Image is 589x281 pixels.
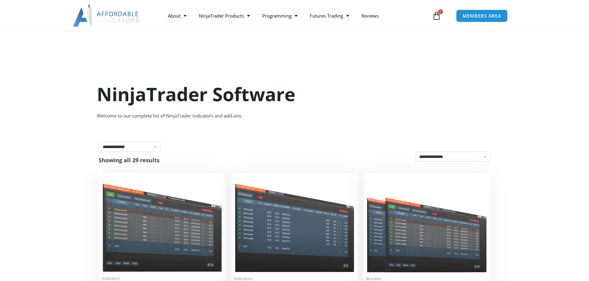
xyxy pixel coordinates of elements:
a: Futures Trading [304,9,355,23]
div: Welcome to our complete list of NinjaTrader indicators and add-ons. [97,112,493,120]
a: 1 [423,7,450,25]
select: Shop order [415,152,490,162]
a: About [162,9,193,23]
img: Accounts Dashboard Suite [366,176,487,272]
a: NinjaTrader Products [193,9,256,23]
span: Indicators [102,276,223,281]
span: MEMBERS AREA [463,14,501,18]
a: MEMBERS AREA [456,10,508,22]
h1: NinjaTrader Software [97,81,493,107]
a: Reviews [355,9,385,23]
img: Duplicate Account Actions [102,176,223,272]
span: 1 [438,9,443,14]
a: Programming [256,9,304,23]
nav: Menu [162,9,431,23]
img: Account Risk Manager [234,176,355,272]
p: Showing all 29 results [99,157,160,163]
img: LogoAI | Affordable Indicators – NinjaTrader [73,5,139,27]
